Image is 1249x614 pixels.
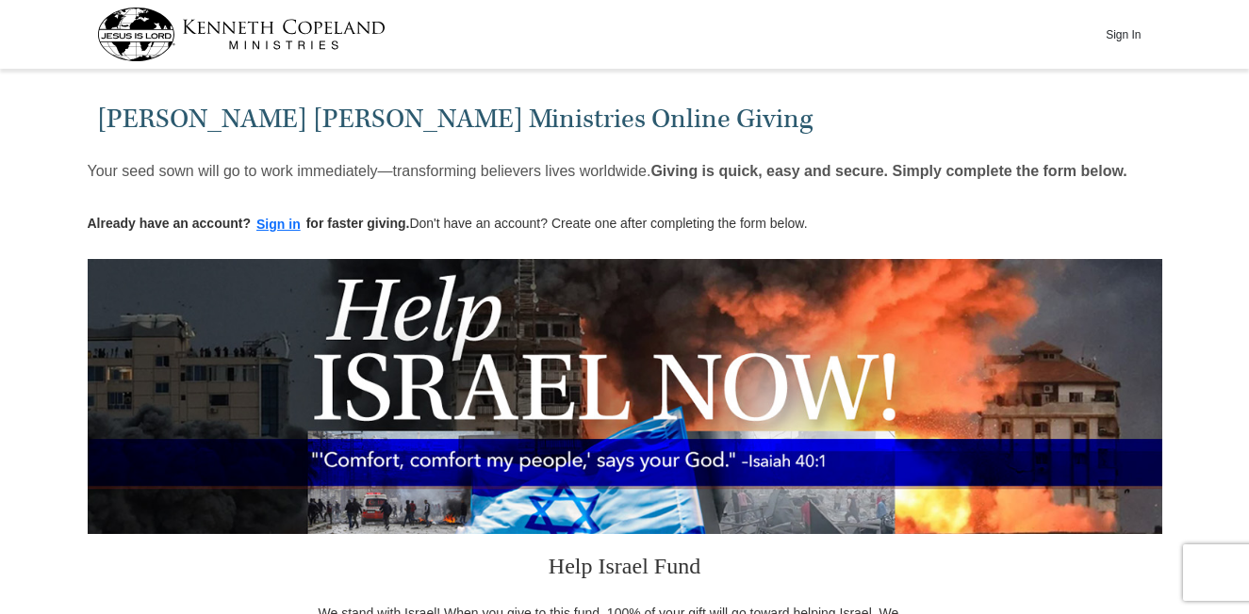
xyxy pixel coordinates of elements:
[88,214,808,235] p: Don't have an account? Create one after completing the form below.
[319,534,931,604] h3: Help Israel Fund
[97,104,1152,135] h1: [PERSON_NAME] [PERSON_NAME] Ministries Online Giving
[251,214,306,235] button: Sign in
[1095,20,1152,49] button: Sign In
[88,216,410,231] strong: Already have an account? for faster giving.
[88,162,1127,181] p: Your seed sown will go to work immediately—transforming believers lives worldwide.
[97,8,386,61] img: kcm-header-logo.svg
[650,163,1126,179] strong: Giving is quick, easy and secure. Simply complete the form below.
